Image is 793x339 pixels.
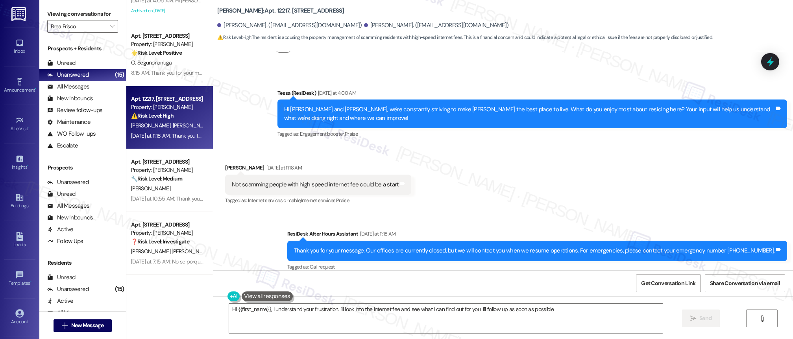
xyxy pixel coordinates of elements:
i:  [110,23,114,29]
span: • [27,163,28,169]
input: All communities [51,20,105,33]
strong: ⚠️ Risk Level: High [217,34,251,41]
div: Tagged as: [225,195,411,206]
button: Share Conversation via email [705,275,785,292]
div: Active [47,297,74,305]
div: [DATE] at 10:55 AM: Thank you for your message. Our offices are currently closed, but we will con... [131,195,617,202]
span: Share Conversation via email [710,279,780,287]
span: • [30,279,31,285]
a: Account [4,307,35,328]
b: [PERSON_NAME]: Apt. 12217, [STREET_ADDRESS] [217,7,344,15]
span: Engagement booster , [300,131,345,137]
span: Send [699,314,712,322]
div: Tagged as: [277,128,787,140]
span: Praise [345,131,358,137]
strong: ❓ Risk Level: Investigate [131,238,189,245]
div: Unread [47,273,76,282]
strong: 🌟 Risk Level: Positive [131,49,182,56]
span: • [35,86,36,92]
div: Tessa (ResiDesk) [277,89,787,100]
div: Apt. [STREET_ADDRESS] [131,221,204,229]
div: [DATE] at 4:00 AM [316,89,356,97]
div: Not scamming people with high speed internet fee could be a start [232,181,399,189]
div: Tagged as: [287,261,787,273]
img: ResiDesk Logo [11,7,28,21]
a: Templates • [4,268,35,289]
div: [DATE] at 11:18 AM [358,230,396,238]
div: 8:15 AM: Thank you for your message. Our offices are currently closed, but we will contact you wh... [131,69,591,76]
div: (15) [113,283,126,295]
div: Apt. [STREET_ADDRESS] [131,32,204,40]
div: Archived on [DATE] [130,6,205,16]
span: Praise [336,197,349,204]
div: Unanswered [47,178,89,186]
div: All Messages [47,83,89,91]
div: Property: [PERSON_NAME] [131,229,204,237]
div: All Messages [47,202,89,210]
strong: ⚠️ Risk Level: High [131,112,174,119]
div: ResiDesk After Hours Assistant [287,230,787,241]
i:  [62,322,68,329]
div: (15) [113,69,126,81]
div: [PERSON_NAME] [225,164,411,175]
div: Unread [47,59,76,67]
div: WO Follow-ups [47,130,96,138]
div: Unread [47,190,76,198]
div: Prospects [39,164,126,172]
div: New Inbounds [47,94,93,103]
label: Viewing conversations for [47,8,118,20]
div: Unanswered [47,71,89,79]
div: [DATE] at 7:15 AM: No se porque ese mensaje [131,258,233,265]
button: Send [682,310,720,327]
div: Follow Ups [47,237,83,245]
div: Review follow-ups [47,106,102,114]
i:  [690,315,696,322]
div: All Messages [47,309,89,317]
div: Active [47,225,74,234]
span: O. Segunonanuga [131,59,172,66]
div: Property: [PERSON_NAME] [131,103,204,111]
button: Get Conversation Link [636,275,701,292]
div: [DATE] at 11:18 AM: Thank you for your message. Our offices are currently closed, but we will con... [131,132,612,139]
span: [PERSON_NAME] [131,185,170,192]
div: Apt. 12217, [STREET_ADDRESS] [131,95,204,103]
span: [PERSON_NAME] [PERSON_NAME] [131,248,211,255]
strong: 🔧 Risk Level: Medium [131,175,182,182]
span: [PERSON_NAME] [131,122,173,129]
a: Buildings [4,191,35,212]
a: Site Visit • [4,114,35,135]
a: Inbox [4,36,35,57]
span: Internet services , [301,197,336,204]
div: Residents [39,259,126,267]
span: [PERSON_NAME] [173,122,212,129]
span: Internet services or cable , [248,197,301,204]
button: New Message [54,319,112,332]
div: [PERSON_NAME]. ([EMAIL_ADDRESS][DOMAIN_NAME]) [364,21,509,29]
div: Maintenance [47,118,91,126]
span: New Message [71,321,104,330]
div: Thank you for your message. Our offices are currently closed, but we will contact you when we res... [294,247,775,255]
div: [DATE] at 11:18 AM [264,164,302,172]
span: Get Conversation Link [641,279,695,287]
div: Prospects + Residents [39,44,126,53]
div: Escalate [47,142,78,150]
i:  [759,315,765,322]
div: Unanswered [47,285,89,293]
div: Hi [PERSON_NAME] and [PERSON_NAME], we're constantly striving to make [PERSON_NAME] the best plac... [284,105,775,122]
div: Property: [PERSON_NAME] [131,40,204,48]
textarea: Hi {{first_name}}, I understand your frustration. I'll look into the internet fee and see what I ... [229,304,663,333]
div: New Inbounds [47,214,93,222]
span: • [28,125,30,130]
a: Insights • [4,152,35,173]
span: Call request [310,263,335,270]
div: Apt. [STREET_ADDRESS] [131,158,204,166]
a: Leads [4,230,35,251]
div: [PERSON_NAME]. ([EMAIL_ADDRESS][DOMAIN_NAME]) [217,21,362,29]
div: Property: [PERSON_NAME] [131,166,204,174]
span: : The resident is accusing the property management of scamming residents with high-speed internet... [217,33,713,42]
